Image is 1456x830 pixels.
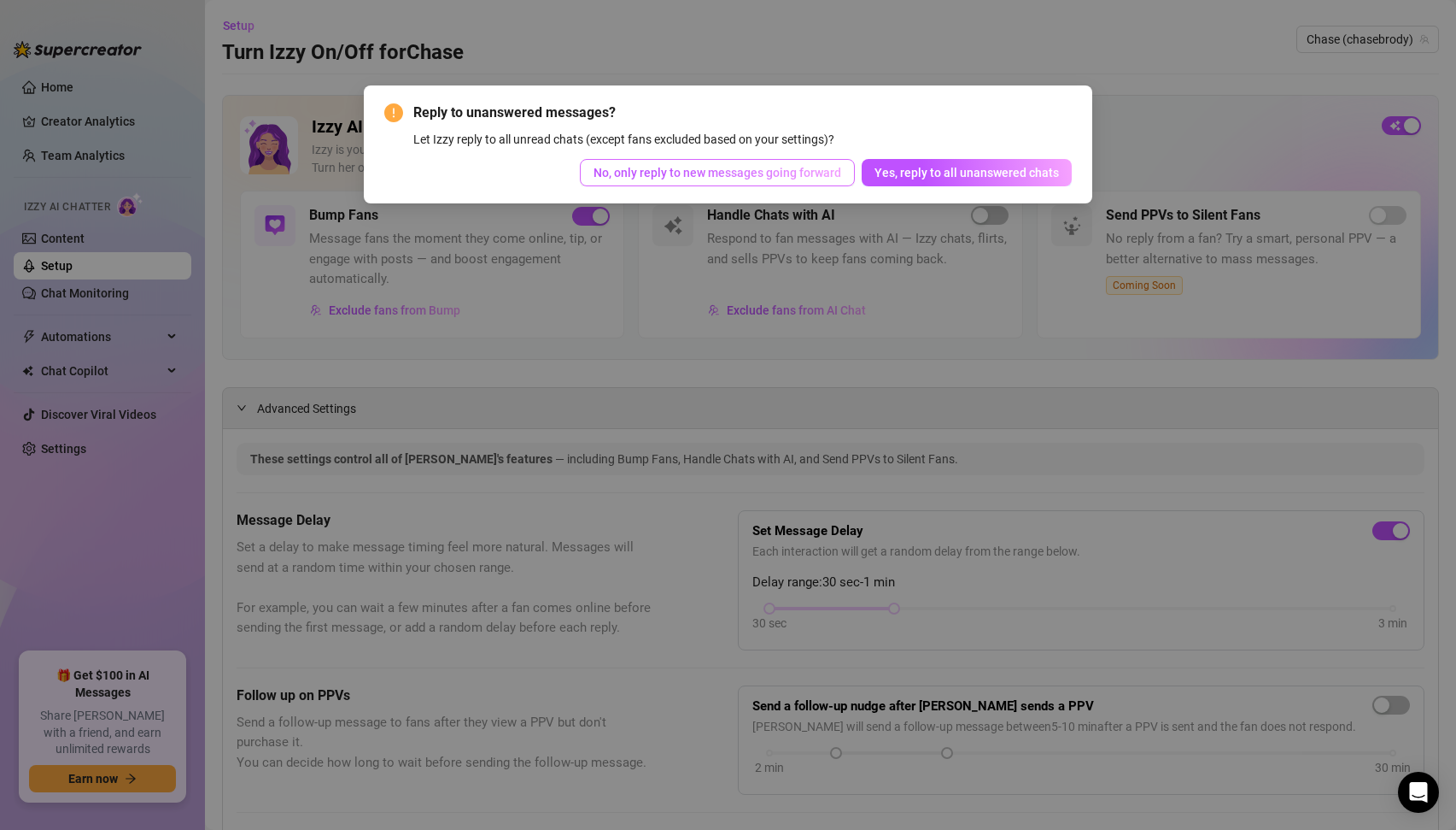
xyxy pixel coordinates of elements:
span: exclamation-circle [384,103,403,122]
span: No, only reply to new messages going forward [594,166,841,180]
button: No, only reply to new messages going forward [580,159,855,186]
button: Yes, reply to all unanswered chats [862,159,1072,186]
span: Reply to unanswered messages? [413,103,1072,123]
span: Yes, reply to all unanswered chats [874,166,1059,180]
div: Let Izzy reply to all unread chats (except fans excluded based on your settings)? [413,130,1072,149]
div: Open Intercom Messenger [1398,772,1439,813]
